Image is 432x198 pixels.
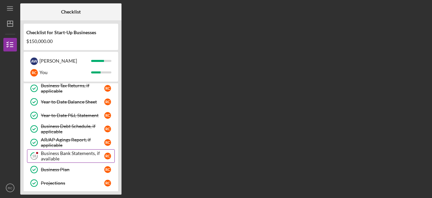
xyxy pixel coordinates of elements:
div: AR/AP Agings Report, if applicable [41,137,104,148]
div: Projections [41,180,104,186]
div: Business Bank Statements, if available [41,151,104,161]
div: R C [104,180,111,186]
div: R C [104,85,111,92]
a: Business Debt Schedule, if applicableRC [27,122,115,136]
a: ProjectionsRC [27,176,115,190]
a: 18Business Bank Statements, if availableRC [27,149,115,163]
div: R C [104,126,111,132]
div: R C [30,69,38,76]
b: Checklist [61,9,81,15]
button: RC [3,181,17,195]
div: Year to Date P&L Statement [41,113,104,118]
div: R C [104,153,111,159]
div: Checklist for Start-Up Businesses [26,30,115,35]
div: Business Plan [41,167,104,172]
div: Business Tax Returns, if applicable [41,83,104,94]
tspan: 18 [32,154,36,158]
a: AR/AP Agings Report, if applicableRC [27,136,115,149]
div: R C [104,166,111,173]
text: RC [8,186,12,190]
a: Business PlanRC [27,163,115,176]
div: A W [30,58,38,65]
div: Business Debt Schedule, if applicable [41,124,104,134]
div: $150,000.00 [26,39,115,44]
a: Year to Date Balance SheetRC [27,95,115,109]
a: Year to Date P&L StatementRC [27,109,115,122]
div: R C [104,98,111,105]
div: R C [104,112,111,119]
div: [PERSON_NAME] [39,55,91,67]
div: You [39,67,91,78]
div: R C [104,139,111,146]
div: Year to Date Balance Sheet [41,99,104,105]
a: Business Tax Returns, if applicableRC [27,82,115,95]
